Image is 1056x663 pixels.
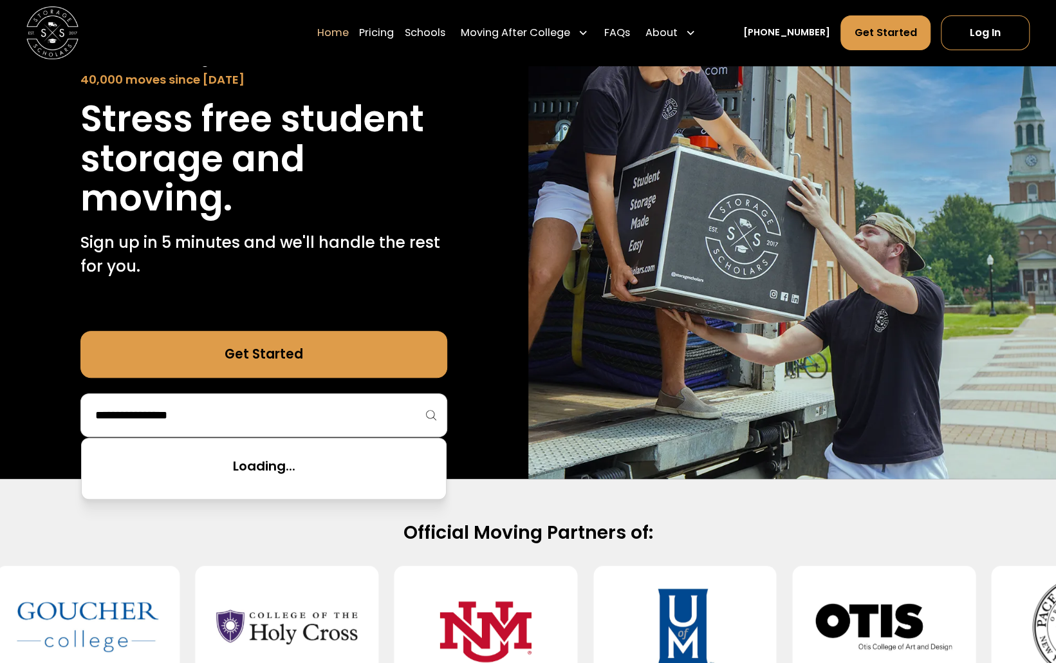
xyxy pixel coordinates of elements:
[359,14,394,51] a: Pricing
[604,14,630,51] a: FAQs
[461,25,570,41] div: Moving After College
[80,331,447,378] a: Get Started
[456,14,594,51] div: Moving After College
[80,71,447,88] div: 40,000 moves since [DATE]
[645,25,678,41] div: About
[26,6,79,59] img: Storage Scholars main logo
[840,15,931,50] a: Get Started
[941,15,1030,50] a: Log In
[317,14,349,51] a: Home
[404,14,445,51] a: Schools
[80,231,447,278] p: Sign up in 5 minutes and we'll handle the rest for you.
[743,26,830,39] a: [PHONE_NUMBER]
[80,99,447,218] h1: Stress free student storage and moving.
[109,521,947,545] h2: Official Moving Partners of:
[640,14,701,51] div: About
